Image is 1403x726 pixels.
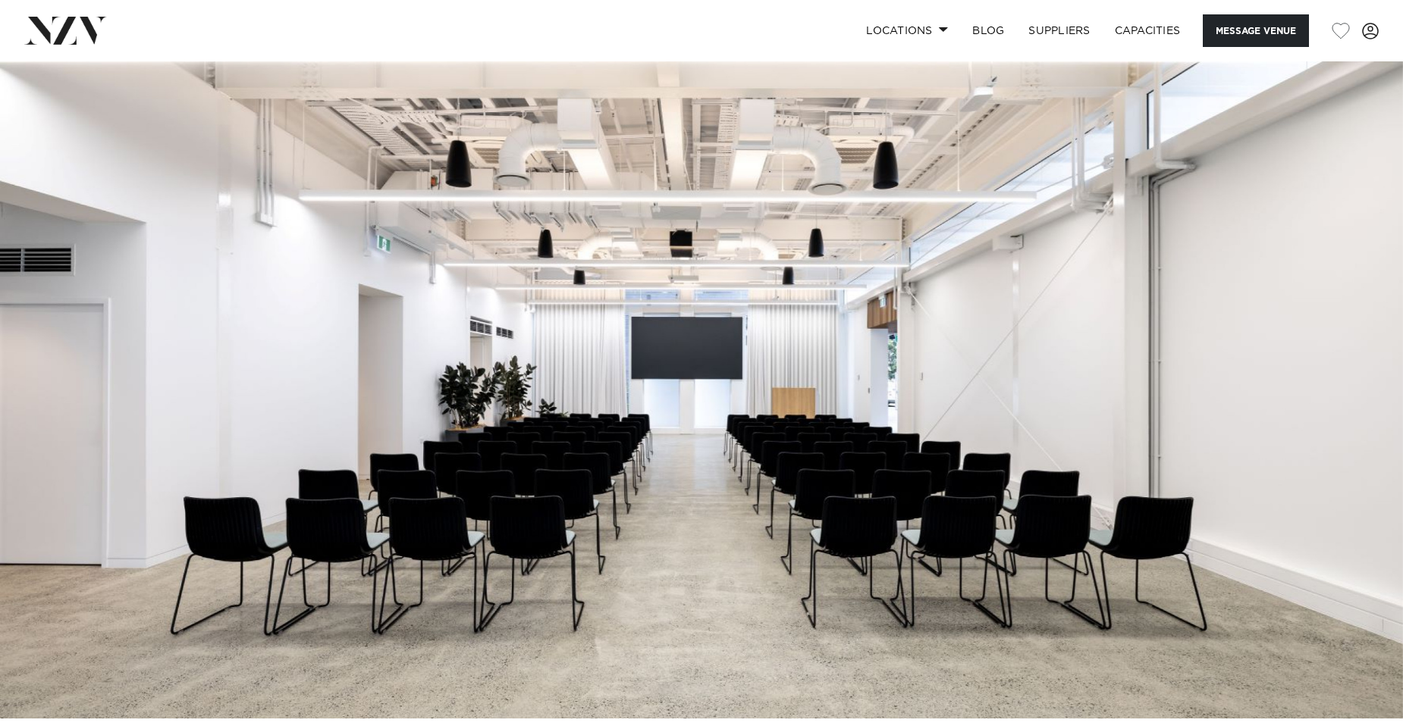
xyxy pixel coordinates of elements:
a: BLOG [960,14,1016,47]
a: SUPPLIERS [1016,14,1102,47]
a: Capacities [1103,14,1193,47]
a: Locations [854,14,960,47]
button: Message Venue [1203,14,1309,47]
img: nzv-logo.png [24,17,107,44]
